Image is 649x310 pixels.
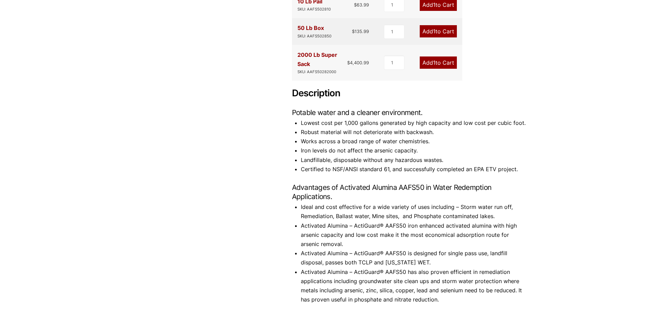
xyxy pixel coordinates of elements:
[347,60,350,65] span: $
[354,2,369,7] bdi: 63.99
[433,1,435,8] span: 1
[433,59,435,66] span: 1
[297,69,347,75] div: SKU: AAFS50282000
[297,23,331,39] div: 50 Lb Box
[297,33,331,39] div: SKU: AAFS502850
[301,249,529,267] li: Activated Alumina – ActiGuard® AAFS50 is designed for single pass use, landfill disposal, passes ...
[352,29,355,34] span: $
[301,267,529,305] li: Activated Alumina – ActiGuard® AAFS50 has also proven efficient in remediation applications inclu...
[301,202,529,221] li: Ideal and cost effective for a wide variety of uses including – Storm water run off, Remediation,...
[297,50,347,75] div: 2000 Lb Super Sack
[301,118,529,128] li: Lowest cost per 1,000 gallons generated by high capacity and low cost per cubic foot.
[292,108,529,117] h3: Potable water and a cleaner environment.
[354,2,357,7] span: $
[301,156,529,165] li: Landfillable, disposable without any hazardous wastes.
[301,221,529,249] li: Activated Alumina – ActiGuard® AAFS50 iron enhanced activated alumina with high arsenic capacity ...
[352,29,369,34] bdi: 135.99
[347,60,369,65] bdi: 4,400.99
[420,25,457,37] a: Add1to Cart
[292,183,529,201] h3: Advantages of Activated Alumina AAFS50 in Water Redemption Applications.
[292,88,529,99] h2: Description
[420,56,457,69] a: Add1to Cart
[301,146,529,155] li: Iron levels do not affect the arsenic capacity.
[301,165,529,174] li: Certified to NSF/ANSI standard 61, and successfully completed an EPA ETV project.
[301,128,529,137] li: Robust material will not deteriorate with backwash.
[297,6,331,13] div: SKU: AAFS502810
[433,28,435,35] span: 1
[301,137,529,146] li: Works across a broad range of water chemistries.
